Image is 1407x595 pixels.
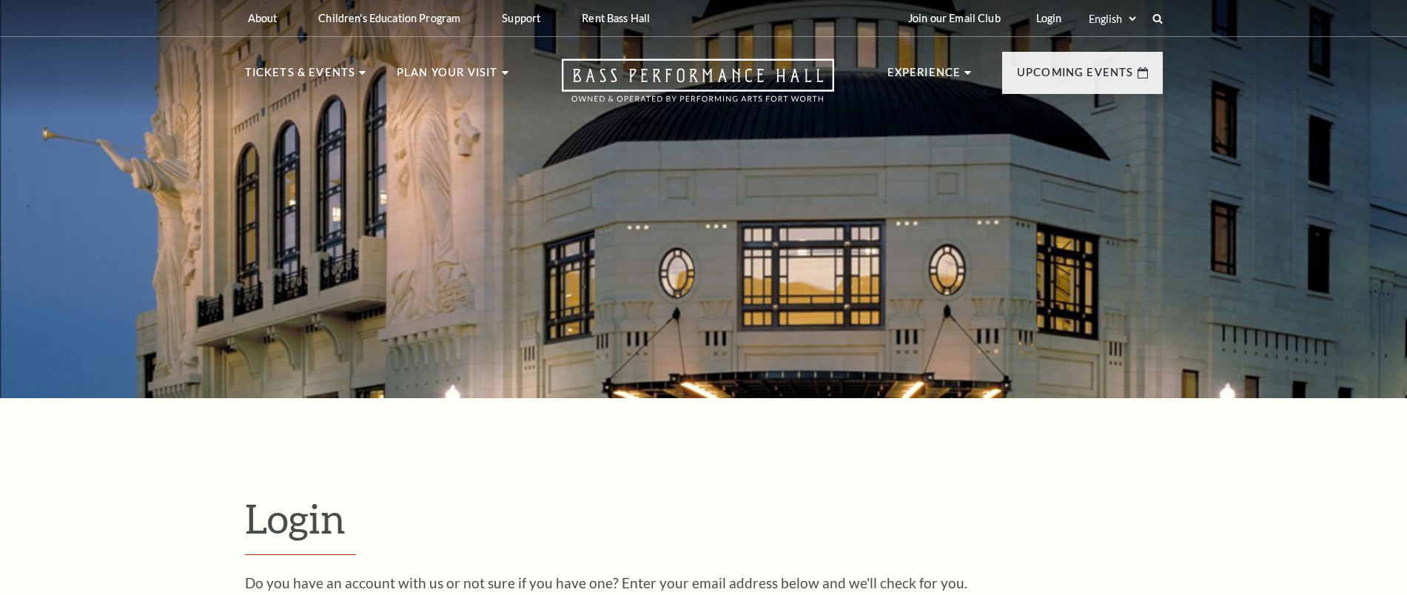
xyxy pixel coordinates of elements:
p: Upcoming Events [1017,64,1134,90]
p: Plan Your Visit [397,64,498,90]
p: About [248,12,278,24]
p: Do you have an account with us or not sure if you have one? Enter your email address below and we... [245,576,1163,590]
span: Login [245,494,346,542]
select: Select: [1086,12,1138,26]
p: Experience [887,64,961,90]
p: Tickets & Events [245,64,356,90]
p: Support [502,12,540,24]
p: Children's Education Program [318,12,460,24]
p: Rent Bass Hall [582,12,650,24]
